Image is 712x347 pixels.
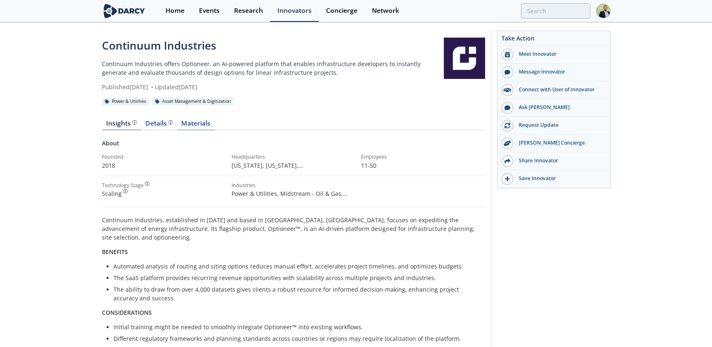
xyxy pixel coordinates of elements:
[106,120,137,127] div: Insights
[497,34,610,46] div: Take Action
[102,83,444,91] div: Published [DATE] Updated [DATE]
[102,161,226,170] p: 2018
[152,98,234,105] div: Asset Management & Digitization
[232,190,352,206] span: Power & Utilities, Midstream - Oil & Gas, Technology， Media & Telecommunications
[102,309,152,316] strong: CONSIDERATIONS
[102,189,226,198] div: Scaling
[145,182,149,186] img: information.svg
[114,285,479,302] li: The ability to draw from over 4,000 datasets gives clients a robust resource for informed decisio...
[513,175,606,182] div: Save Innovator
[513,104,606,111] div: Ask [PERSON_NAME]
[372,7,399,14] div: Network
[326,7,357,14] div: Concierge
[199,7,220,14] div: Events
[596,4,610,18] img: Profile
[513,121,606,129] div: Request Update
[513,139,606,147] div: [PERSON_NAME] Concierge
[102,59,444,77] p: Continuum Industries offers Optioneer, an AI-powered platform that enables infrastructure develop...
[513,86,606,93] div: Connect with User of Innovator
[145,120,173,127] div: Details
[277,7,312,14] div: Innovators
[361,161,485,170] p: 11-50
[497,170,610,188] button: Save Innovator
[114,323,479,331] li: Initial training might be needed to smoothly integrate Optioneer™ into existing workflows.
[102,120,141,130] a: Insights
[102,38,444,54] div: Continuum Industries
[513,50,606,58] div: Meet Innovator
[166,7,185,14] div: Home
[114,334,479,343] li: Different regulatory frameworks and planning standards across countries or regions may require lo...
[234,7,263,14] div: Research
[168,120,173,125] img: information.svg
[513,68,606,76] div: Message Innovator
[513,157,606,164] div: Share Innovator
[102,98,149,105] div: Power & Utilities
[177,120,215,130] a: Materials
[114,262,479,271] li: Automated analysis of routing and siting options reduces manual effort, accelerates project timel...
[232,182,355,189] div: Industries
[141,120,177,130] a: Details
[232,153,355,161] div: Headquarters
[521,3,590,19] input: Advanced Search
[102,4,147,18] img: logo-wide.svg
[102,182,144,189] div: Technology Stage
[150,83,155,91] span: •
[114,273,479,282] li: The SaaS platform provides recurring revenue opportunities with scalability across multiple proje...
[102,248,128,256] strong: BENEFITS
[361,153,485,161] div: Employees
[102,216,485,242] p: Continuum Industries, established in [DATE] and based in [GEOGRAPHIC_DATA], [GEOGRAPHIC_DATA], fo...
[102,139,485,153] div: About
[123,189,128,194] img: information.svg
[102,153,226,161] div: Founded
[132,120,137,125] img: information.svg
[232,161,355,170] p: [US_STATE], [US_STATE] , [GEOGRAPHIC_DATA]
